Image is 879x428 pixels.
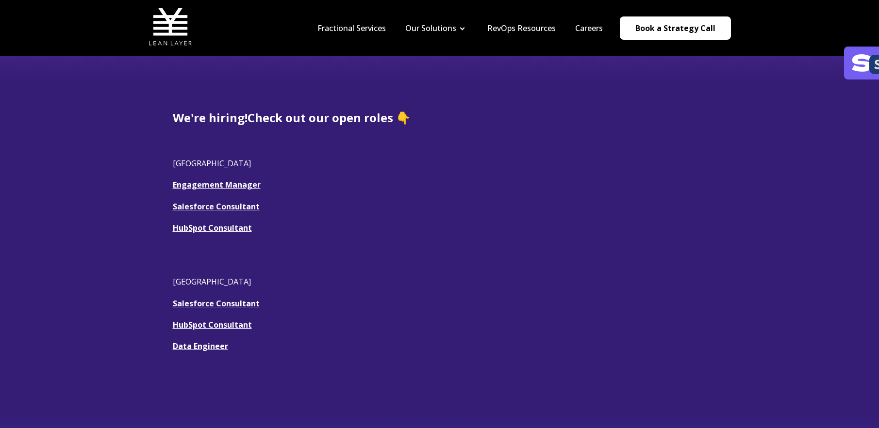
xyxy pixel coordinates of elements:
a: HubSpot Consultant [173,319,252,330]
a: Salesforce Consultant [173,201,260,212]
a: Our Solutions [405,23,456,33]
a: Careers [575,23,603,33]
a: Book a Strategy Call [620,16,731,40]
span: Check out our open roles 👇 [248,110,411,126]
a: RevOps Resources [487,23,556,33]
a: Data Engineer [173,341,228,351]
a: Fractional Services [317,23,386,33]
a: Engagement Manager [173,179,261,190]
a: Salesforce Consultant [173,298,260,309]
span: [GEOGRAPHIC_DATA] [173,158,251,169]
img: Lean Layer Logo [149,5,192,48]
a: HubSpot Consultant [173,222,252,233]
div: Navigation Menu [308,23,613,33]
span: We're hiring! [173,110,248,126]
span: [GEOGRAPHIC_DATA] [173,276,251,287]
